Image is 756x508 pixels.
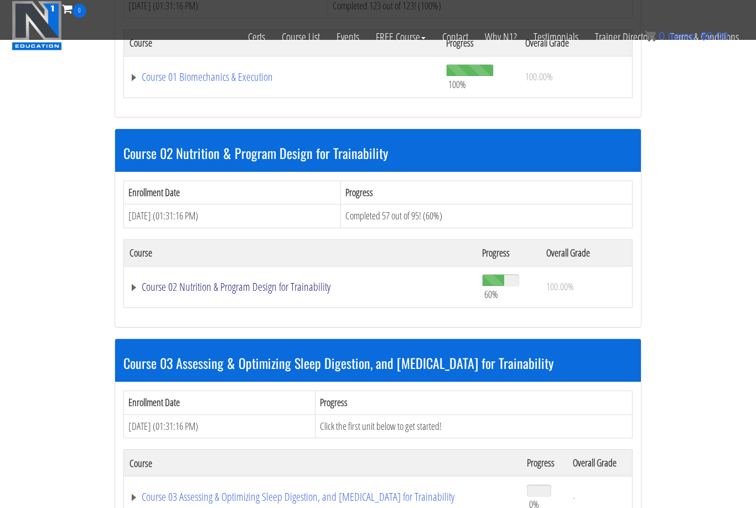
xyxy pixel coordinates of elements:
[484,288,498,300] span: 60%
[587,18,662,57] a: Trainer Directory
[123,356,633,370] h3: Course 03 Assessing & Optimizing Sleep Digestion, and [MEDICAL_DATA] for Trainability
[520,56,633,98] td: 100.00%
[541,239,632,266] th: Overall Grade
[130,281,471,293] a: Course 02 Nutrition & Program Design for Trainability
[662,18,747,57] a: Terms & Conditions
[273,18,328,57] a: Course List
[240,18,273,57] a: Certs
[328,18,367,57] a: Events
[123,146,633,160] h3: Course 02 Nutrition & Program Design for Trainability
[62,1,86,16] a: 0
[659,30,665,42] span: 0
[701,30,728,42] bdi: 0.00
[124,204,341,228] td: [DATE] (01:31:16 PM)
[315,391,632,414] th: Progress
[124,181,341,204] th: Enrollment Date
[124,450,522,476] th: Course
[341,204,633,228] td: Completed 57 out of 95! (60%)
[541,266,632,307] td: 100.00%
[701,30,707,42] span: $
[73,4,86,18] span: 0
[567,450,633,476] th: Overall Grade
[477,18,525,57] a: Why N1?
[367,18,434,57] a: FREE Course
[124,391,315,414] th: Enrollment Date
[434,18,477,57] a: Contact
[341,181,633,204] th: Progress
[645,30,656,42] img: icon11.png
[130,71,435,83] a: Course 01 Biomechanics & Execution
[525,18,587,57] a: Testimonials
[315,414,632,438] td: Click the first unit below to get started!
[124,414,315,438] td: [DATE] (01:31:16 PM)
[668,30,697,42] span: items:
[12,1,62,50] img: n1-education
[477,239,541,266] th: Progress
[130,491,516,502] a: Course 03 Assessing & Optimizing Sleep Digestion, and [MEDICAL_DATA] for Trainability
[448,78,466,90] span: 100%
[645,30,728,42] a: 0 items: $0.00
[124,239,477,266] th: Course
[521,450,567,476] th: Progress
